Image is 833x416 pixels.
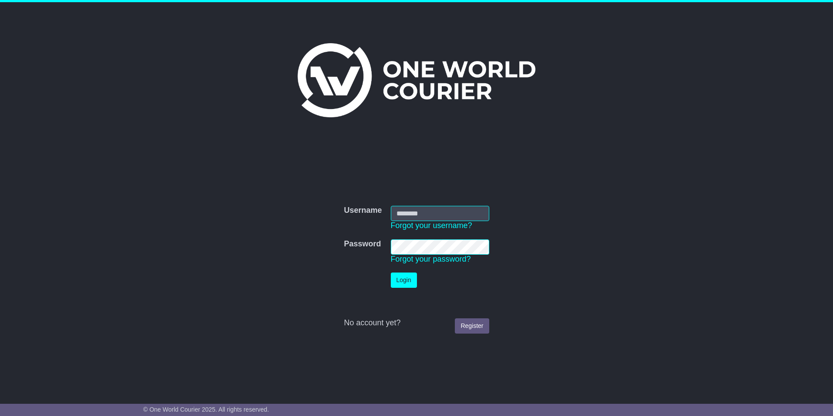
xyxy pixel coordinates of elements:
a: Forgot your password? [391,255,471,263]
div: No account yet? [344,318,489,328]
label: Username [344,206,382,215]
img: One World [298,43,535,117]
label: Password [344,239,381,249]
a: Register [455,318,489,334]
a: Forgot your username? [391,221,472,230]
button: Login [391,273,417,288]
span: © One World Courier 2025. All rights reserved. [143,406,269,413]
